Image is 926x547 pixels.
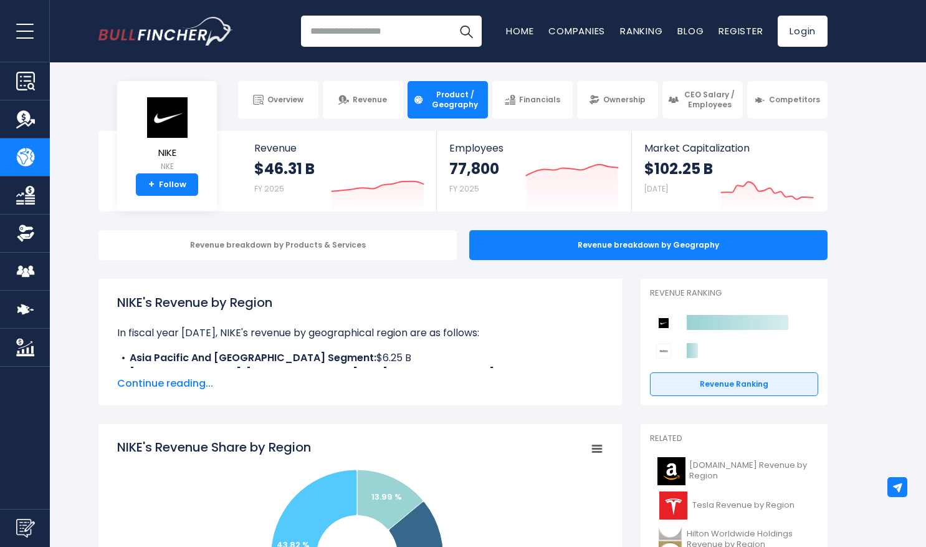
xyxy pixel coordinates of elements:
[408,81,488,119] a: Product / Geography
[650,433,818,444] p: Related
[148,179,155,190] strong: +
[620,24,662,37] a: Ranking
[145,148,189,158] span: NIKE
[644,159,713,178] strong: $102.25 B
[98,230,457,260] div: Revenue breakdown by Products & Services
[117,326,603,341] p: In fiscal year [DATE], NIKE's revenue by geographical region are as follows:
[117,365,603,380] li: $12.26 B
[353,95,387,105] span: Revenue
[323,81,403,119] a: Revenue
[492,81,573,119] a: Financials
[449,183,479,194] small: FY 2025
[657,491,689,520] img: TSLA logo
[769,95,820,105] span: Competitors
[603,95,646,105] span: Ownership
[506,24,533,37] a: Home
[254,142,424,154] span: Revenue
[451,16,482,47] button: Search
[662,81,743,119] a: CEO Salary / Employees
[130,365,545,380] b: [GEOGRAPHIC_DATA], [GEOGRAPHIC_DATA] And [GEOGRAPHIC_DATA] Segment:
[650,372,818,396] a: Revenue Ranking
[449,159,499,178] strong: 77,800
[145,161,189,172] small: NKE
[267,95,303,105] span: Overview
[689,460,811,482] span: [DOMAIN_NAME] Revenue by Region
[747,81,828,119] a: Competitors
[657,457,685,485] img: AMZN logo
[577,81,657,119] a: Ownership
[117,376,603,391] span: Continue reading...
[644,183,668,194] small: [DATE]
[656,316,671,331] img: NIKE competitors logo
[145,96,189,174] a: NIKE NKE
[371,491,402,503] text: 13.99 %
[449,142,618,154] span: Employees
[130,351,376,365] b: Asia Pacific And [GEOGRAPHIC_DATA] Segment:
[682,90,737,109] span: CEO Salary / Employees
[238,81,318,119] a: Overview
[778,16,828,47] a: Login
[98,17,233,46] img: Bullfincher logo
[427,90,482,109] span: Product / Geography
[136,173,198,196] a: +Follow
[650,288,818,299] p: Revenue Ranking
[632,131,826,211] a: Market Capitalization $102.25 B [DATE]
[548,24,605,37] a: Companies
[650,454,818,488] a: [DOMAIN_NAME] Revenue by Region
[254,183,284,194] small: FY 2025
[254,159,315,178] strong: $46.31 B
[117,293,603,312] h1: NIKE's Revenue by Region
[718,24,763,37] a: Register
[437,131,631,211] a: Employees 77,800 FY 2025
[656,344,671,359] img: Deckers Outdoor Corporation competitors logo
[677,24,704,37] a: Blog
[98,17,232,46] a: Go to homepage
[117,351,603,365] li: $6.25 B
[519,95,560,105] span: Financials
[644,142,814,154] span: Market Capitalization
[242,131,437,211] a: Revenue $46.31 B FY 2025
[117,438,311,456] tspan: NIKE's Revenue Share by Region
[650,488,818,523] a: Tesla Revenue by Region
[16,224,35,243] img: Ownership
[469,230,828,260] div: Revenue breakdown by Geography
[692,500,795,511] span: Tesla Revenue by Region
